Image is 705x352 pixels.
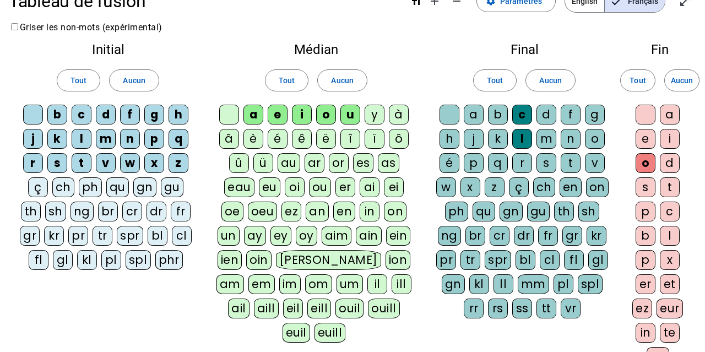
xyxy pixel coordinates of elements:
div: ng [70,202,94,221]
div: cr [122,202,142,221]
div: gl [53,250,73,270]
div: ain [356,226,382,246]
div: eur [657,299,683,318]
span: Tout [630,74,646,87]
div: w [436,177,456,197]
div: as [378,153,399,173]
div: ï [365,129,384,149]
div: fr [171,202,191,221]
div: d [660,153,680,173]
div: cr [490,226,509,246]
div: rr [464,299,484,318]
div: br [465,226,485,246]
div: o [316,105,336,124]
div: et [660,274,680,294]
h2: Initial [18,43,198,56]
div: ail [228,299,250,318]
div: ph [445,202,468,221]
div: gl [588,250,608,270]
div: o [585,129,605,149]
div: gr [20,226,40,246]
h2: Final [434,43,615,56]
div: û [229,153,249,173]
div: th [21,202,41,221]
div: x [460,177,480,197]
div: q [169,129,188,149]
div: un [218,226,240,246]
div: x [144,153,164,173]
div: spr [117,226,143,246]
div: k [488,129,508,149]
div: pr [68,226,88,246]
div: i [660,129,680,149]
span: Tout [487,74,503,87]
div: il [367,274,387,294]
div: er [335,177,355,197]
div: i [292,105,312,124]
div: pr [436,250,456,270]
div: j [464,129,484,149]
div: ei [384,177,404,197]
div: ô [389,129,409,149]
div: w [120,153,140,173]
div: dr [514,226,534,246]
button: Aucun [109,69,159,91]
div: b [636,226,655,246]
div: p [464,153,484,173]
div: z [485,177,505,197]
div: f [120,105,140,124]
div: es [353,153,373,173]
div: è [243,129,263,149]
div: oy [296,226,317,246]
div: [PERSON_NAME] [276,250,381,270]
div: ch [533,177,555,197]
div: sh [578,202,599,221]
div: spl [578,274,603,294]
div: ill [392,274,411,294]
button: Aucun [525,69,575,91]
div: sh [45,202,66,221]
div: en [560,177,582,197]
div: fl [29,250,48,270]
div: en [333,202,355,221]
div: ion [386,250,411,270]
div: oe [221,202,243,221]
div: n [561,129,581,149]
div: r [23,153,43,173]
div: g [585,105,605,124]
div: oi [285,177,305,197]
div: phr [155,250,183,270]
div: t [660,177,680,197]
div: d [96,105,116,124]
div: h [169,105,188,124]
div: s [47,153,67,173]
div: h [440,129,459,149]
div: ai [360,177,379,197]
button: Aucun [664,69,699,91]
div: q [488,153,508,173]
div: ou [309,177,331,197]
div: î [340,129,360,149]
div: ë [316,129,336,149]
div: on [586,177,609,197]
label: Griser les non-mots (expérimental) [9,22,162,33]
div: eil [283,299,303,318]
div: om [305,274,332,294]
div: ss [512,299,532,318]
span: Tout [279,74,295,87]
div: c [72,105,91,124]
div: cl [172,226,192,246]
div: qu [473,202,495,221]
div: m [96,129,116,149]
div: er [636,274,655,294]
div: t [561,153,581,173]
div: bl [148,226,167,246]
div: spl [126,250,151,270]
div: f [561,105,581,124]
div: in [360,202,379,221]
div: kl [469,274,489,294]
div: z [169,153,188,173]
span: Aucun [539,74,561,87]
div: pl [554,274,573,294]
div: cl [540,250,560,270]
